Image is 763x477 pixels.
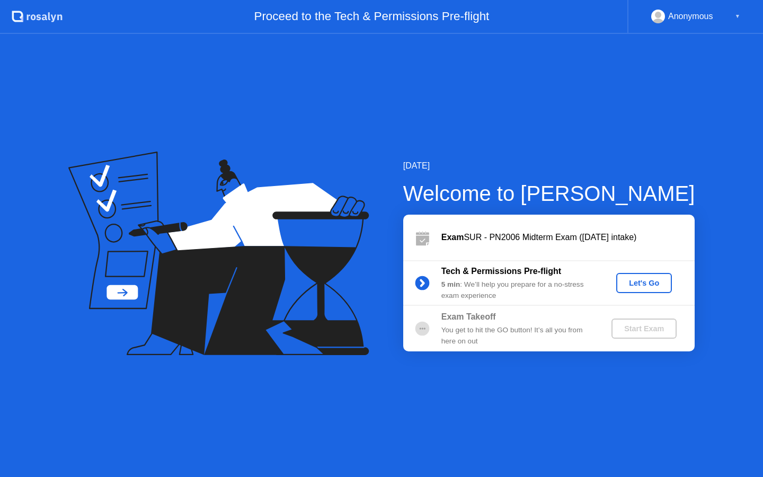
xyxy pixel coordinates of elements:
div: ▼ [735,10,740,23]
div: SUR - PN2006 Midterm Exam ([DATE] intake) [441,231,695,244]
b: Tech & Permissions Pre-flight [441,267,561,276]
div: Welcome to [PERSON_NAME] [403,178,695,209]
div: Let's Go [620,279,668,287]
b: 5 min [441,280,460,288]
button: Let's Go [616,273,672,293]
b: Exam [441,233,464,242]
div: [DATE] [403,160,695,172]
div: You get to hit the GO button! It’s all you from here on out [441,325,594,347]
div: : We’ll help you prepare for a no-stress exam experience [441,279,594,301]
button: Start Exam [611,319,677,339]
div: Anonymous [668,10,713,23]
div: Start Exam [616,324,672,333]
b: Exam Takeoff [441,312,496,321]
